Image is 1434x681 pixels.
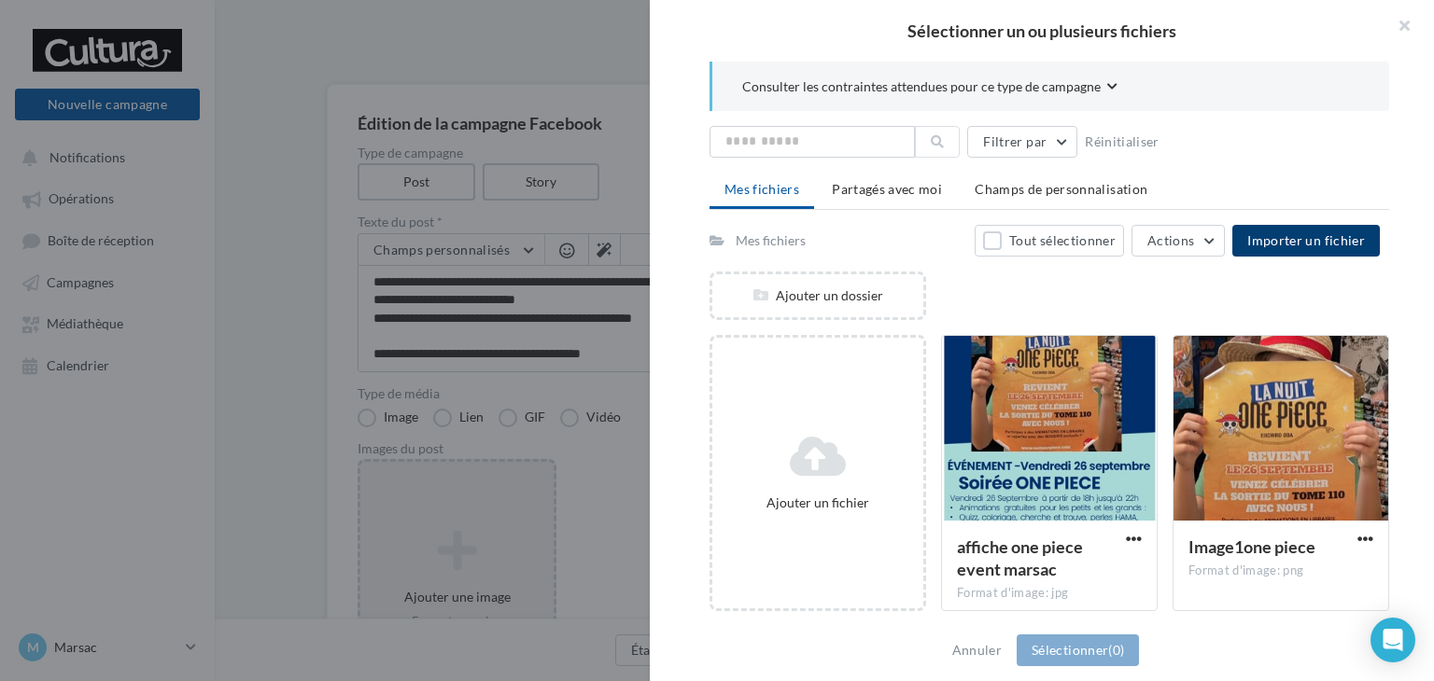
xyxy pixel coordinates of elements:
[742,76,1118,100] button: Consulter les contraintes attendues pour ce type de campagne
[724,181,799,197] span: Mes fichiers
[720,493,916,512] div: Ajouter un fichier
[1232,225,1380,257] button: Importer un fichier
[742,77,1101,96] span: Consulter les contraintes attendues pour ce type de campagne
[1188,536,1315,557] span: Image1one piece
[1188,563,1373,579] div: Format d'image: png
[832,181,942,197] span: Partagés avec moi
[680,22,1404,39] h2: Sélectionner un ou plusieurs fichiers
[945,639,1009,661] button: Annuler
[1147,232,1194,248] span: Actions
[1132,225,1225,257] button: Actions
[975,181,1147,197] span: Champs de personnalisation
[1017,634,1139,666] button: Sélectionner(0)
[1247,232,1365,248] span: Importer un fichier
[1108,642,1124,658] span: (0)
[1371,618,1415,662] div: Open Intercom Messenger
[957,536,1083,579] span: affiche one piece event marsac
[736,231,806,250] div: Mes fichiers
[712,286,923,305] div: Ajouter un dossier
[975,225,1124,257] button: Tout sélectionner
[1077,131,1167,153] button: Réinitialiser
[967,126,1077,158] button: Filtrer par
[957,585,1142,602] div: Format d'image: jpg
